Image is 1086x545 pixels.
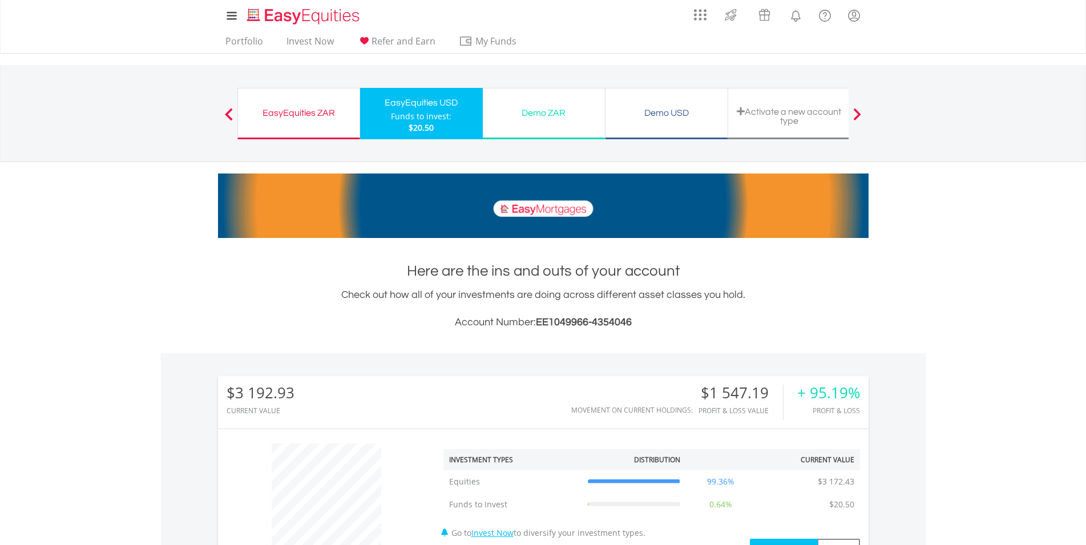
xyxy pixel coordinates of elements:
h1: Here are the ins and outs of your account [218,261,869,281]
img: EasyEquities_Logo.png [245,7,364,26]
img: thrive-v2.svg [721,6,740,24]
div: Funds to invest: [391,111,451,122]
span: Refer and Earn [372,35,435,47]
img: EasyMortage Promotion Banner [218,173,869,238]
a: FAQ's and Support [810,3,839,26]
div: Distribution [634,455,680,465]
div: Check out how all of your investments are doing across different asset classes you hold. [218,287,869,330]
a: Vouchers [748,3,781,24]
div: Profit & Loss [797,407,860,414]
th: Current Value [756,449,860,470]
td: 0.64% [686,493,756,516]
span: My Funds [459,34,534,49]
div: Activate a new account type [735,107,843,126]
td: Funds to Invest [443,493,582,516]
div: CURRENT VALUE [227,407,294,414]
a: My Profile [839,3,869,28]
div: + 95.19% [797,385,860,401]
div: Demo ZAR [490,105,598,121]
th: Investment Types [443,449,582,470]
a: Home page [243,3,364,26]
td: $20.50 [823,493,860,516]
a: Portfolio [221,35,268,53]
div: EasyEquities ZAR [245,105,353,121]
div: $3 192.93 [227,385,294,401]
td: $3 172.43 [812,470,860,493]
img: vouchers-v2.svg [755,6,774,24]
h3: Account Number: [218,314,869,330]
img: grid-menu-icon.svg [694,9,706,21]
span: EE1049966-4354046 [536,317,632,328]
div: $1 547.19 [699,385,783,401]
div: EasyEquities USD [367,95,476,111]
a: Invest Now [471,527,514,538]
div: Profit & Loss Value [699,407,783,414]
span: $20.50 [409,122,434,133]
a: AppsGrid [687,3,714,21]
a: Invest Now [282,35,338,53]
div: Movement on Current Holdings: [571,406,693,414]
td: 99.36% [686,470,756,493]
div: Demo USD [612,105,721,121]
a: Notifications [781,3,810,26]
td: Equities [443,470,582,493]
a: Refer and Earn [353,35,440,53]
